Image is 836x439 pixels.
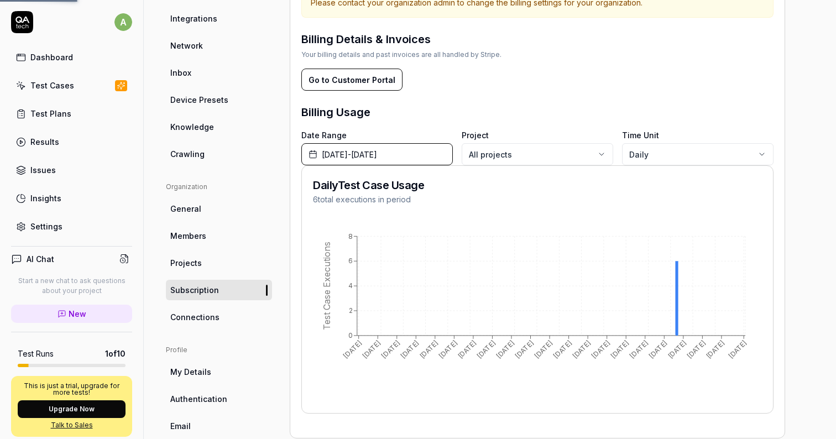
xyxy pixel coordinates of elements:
a: Device Presets [166,90,272,110]
a: Results [11,131,132,153]
span: Inbox [170,67,191,79]
a: Email [166,416,272,436]
tspan: 6 [348,257,353,265]
span: Members [170,230,206,242]
tspan: [DATE] [380,338,401,360]
tspan: [DATE] [456,338,478,360]
p: This is just a trial, upgrade for more tests! [18,383,126,396]
div: Dashboard [30,51,73,63]
a: Insights [11,187,132,209]
button: Go to Customer Portal [301,69,403,91]
tspan: [DATE] [399,338,421,360]
div: Issues [30,164,56,176]
tspan: [DATE] [727,338,748,360]
tspan: [DATE] [590,338,612,360]
span: Email [170,420,191,432]
a: Integrations [166,8,272,29]
a: Talk to Sales [18,420,126,430]
div: Insights [30,192,61,204]
div: Profile [166,345,272,355]
h3: Billing Usage [301,104,370,121]
span: Projects [170,257,202,269]
h4: AI Chat [27,253,54,265]
a: My Details [166,362,272,382]
button: Upgrade Now [18,400,126,418]
a: General [166,198,272,219]
tspan: [DATE] [476,338,497,360]
tspan: 4 [348,281,353,290]
h5: Test Runs [18,349,54,359]
button: a [114,11,132,33]
a: New [11,305,132,323]
a: Crawling [166,144,272,164]
h3: Billing Details & Invoices [301,31,501,48]
a: Connections [166,307,272,327]
span: Device Presets [170,94,228,106]
span: 1 of 10 [105,348,126,359]
tspan: [DATE] [514,338,535,360]
span: My Details [170,366,211,378]
a: Members [166,226,272,246]
tspan: [DATE] [437,338,459,360]
div: Your billing details and past invoices are all handled by Stripe. [301,50,501,60]
tspan: [DATE] [628,338,650,360]
tspan: [DATE] [571,338,592,360]
tspan: [DATE] [342,338,363,360]
span: [DATE] - [DATE] [322,149,377,160]
tspan: [DATE] [647,338,669,360]
a: Settings [11,216,132,237]
a: Knowledge [166,117,272,137]
a: Subscription [166,280,272,300]
p: Start a new chat to ask questions about your project [11,276,132,296]
div: Settings [30,221,62,232]
div: Test Plans [30,108,71,119]
label: Time Unit [622,129,774,141]
tspan: 8 [348,232,353,241]
a: Issues [11,159,132,181]
tspan: [DATE] [494,338,516,360]
a: Dashboard [11,46,132,68]
tspan: 2 [349,306,353,315]
a: Test Cases [11,75,132,96]
tspan: [DATE] [704,338,726,360]
a: Projects [166,253,272,273]
div: Results [30,136,59,148]
span: Connections [170,311,220,323]
div: Test Cases [30,80,74,91]
span: Knowledge [170,121,214,133]
tspan: 0 [348,331,353,339]
span: Authentication [170,393,227,405]
a: Network [166,35,272,56]
label: Date Range [301,129,453,141]
a: Inbox [166,62,272,83]
tspan: [DATE] [666,338,688,360]
a: Test Plans [11,103,132,124]
span: Network [170,40,203,51]
span: General [170,203,201,215]
div: Organization [166,182,272,192]
tspan: Test Case Executions [322,242,332,330]
span: Integrations [170,13,217,24]
tspan: [DATE] [532,338,554,360]
tspan: [DATE] [360,338,382,360]
tspan: [DATE] [686,338,707,360]
span: Crawling [170,148,205,160]
tspan: [DATE] [609,338,630,360]
button: [DATE]-[DATE] [301,143,453,165]
tspan: [DATE] [418,338,440,360]
h2: Daily Test Case Usage [313,177,424,194]
span: a [114,13,132,31]
span: Subscription [170,284,219,296]
tspan: [DATE] [552,338,573,360]
span: New [69,308,86,320]
p: 6 total executions in period [313,194,424,205]
a: Authentication [166,389,272,409]
label: Project [462,129,613,141]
